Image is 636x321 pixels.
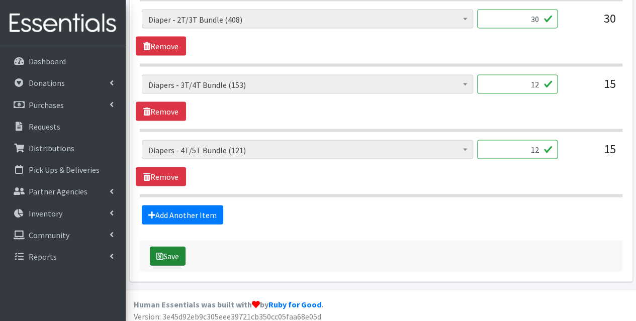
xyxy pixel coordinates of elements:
div: 15 [566,140,616,167]
a: Remove [136,102,186,121]
input: Quantity [477,10,558,29]
button: Save [150,247,186,266]
p: Partner Agencies [29,186,87,196]
a: Remove [136,37,186,56]
p: Dashboard [29,56,66,66]
a: Purchases [4,95,122,115]
a: Ruby for Good [268,299,321,309]
strong: Human Essentials was built with by . [134,299,323,309]
a: Requests [4,117,122,137]
p: Pick Ups & Deliveries [29,165,100,175]
a: Donations [4,73,122,93]
p: Inventory [29,208,62,219]
div: 30 [566,10,616,37]
p: Community [29,230,69,240]
p: Purchases [29,100,64,110]
a: Partner Agencies [4,181,122,201]
a: Remove [136,167,186,186]
a: Add Another Item [142,205,223,225]
a: Dashboard [4,51,122,71]
a: Inventory [4,203,122,224]
span: Diaper - 2T/3T Bundle (408) [148,13,467,27]
a: Pick Ups & Deliveries [4,160,122,180]
a: Distributions [4,138,122,158]
p: Donations [29,78,65,88]
span: Diapers - 4T/5T Bundle (121) [148,143,467,157]
div: 15 [566,75,616,102]
span: Diapers - 4T/5T Bundle (121) [142,140,473,159]
span: Diapers - 3T/4T Bundle (153) [142,75,473,94]
input: Quantity [477,75,558,94]
span: Diaper - 2T/3T Bundle (408) [142,10,473,29]
a: Community [4,225,122,245]
p: Distributions [29,143,74,153]
input: Quantity [477,140,558,159]
p: Requests [29,122,60,132]
a: Reports [4,247,122,267]
p: Reports [29,252,57,262]
span: Diapers - 3T/4T Bundle (153) [148,78,467,92]
img: HumanEssentials [4,7,122,40]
